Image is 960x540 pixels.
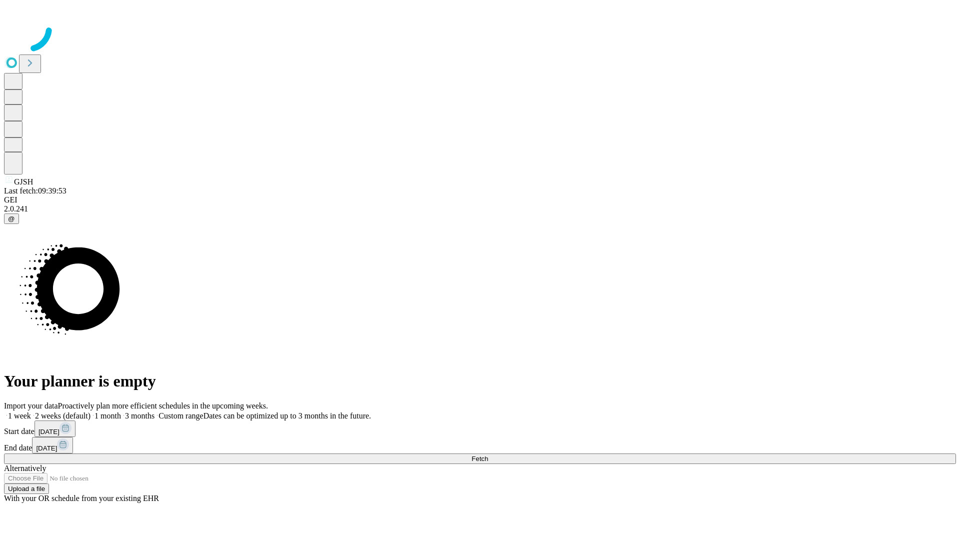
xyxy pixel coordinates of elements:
[471,455,488,462] span: Fetch
[4,186,66,195] span: Last fetch: 09:39:53
[32,437,73,453] button: [DATE]
[158,411,203,420] span: Custom range
[4,437,956,453] div: End date
[58,401,268,410] span: Proactively plan more efficient schedules in the upcoming weeks.
[4,372,956,390] h1: Your planner is empty
[4,420,956,437] div: Start date
[4,464,46,472] span: Alternatively
[8,215,15,222] span: @
[203,411,371,420] span: Dates can be optimized up to 3 months in the future.
[4,453,956,464] button: Fetch
[4,494,159,502] span: With your OR schedule from your existing EHR
[35,411,90,420] span: 2 weeks (default)
[125,411,154,420] span: 3 months
[34,420,75,437] button: [DATE]
[4,195,956,204] div: GEI
[14,177,33,186] span: GJSH
[38,428,59,435] span: [DATE]
[4,213,19,224] button: @
[8,411,31,420] span: 1 week
[94,411,121,420] span: 1 month
[4,401,58,410] span: Import your data
[36,444,57,452] span: [DATE]
[4,204,956,213] div: 2.0.241
[4,483,49,494] button: Upload a file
